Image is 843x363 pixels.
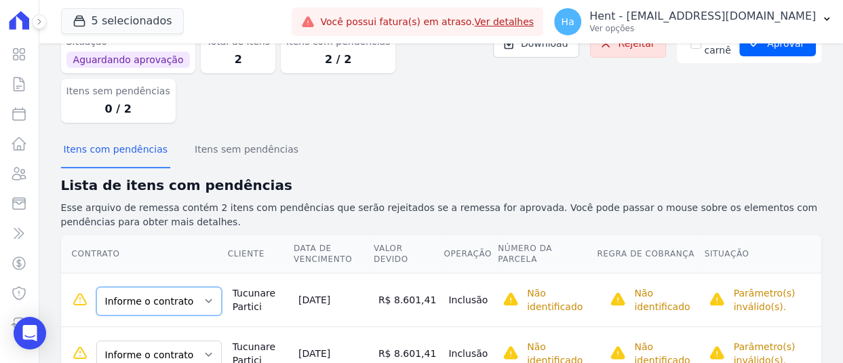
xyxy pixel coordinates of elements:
[66,84,170,98] dt: Itens sem pendências
[634,286,698,313] p: Não identificado
[61,8,184,34] button: 5 selecionados
[443,235,497,273] th: Operação
[61,235,227,273] th: Contrato
[66,101,170,117] dd: 0 / 2
[320,15,534,29] span: Você possui fatura(s) em atraso.
[493,29,580,58] a: Download
[192,133,301,168] button: Itens sem pendências
[293,273,373,326] td: [DATE]
[206,52,270,68] dd: 2
[704,29,731,58] label: Gerar carnê
[14,317,46,349] div: Open Intercom Messenger
[61,201,821,229] p: Esse arquivo de remessa contém 2 itens com pendências que serão rejeitados se a remessa for aprov...
[227,273,293,326] td: Tucunare Partici
[703,235,821,273] th: Situação
[373,273,444,326] td: R$ 8.601,41
[293,235,373,273] th: Data de Vencimento
[497,235,596,273] th: Número da Parcela
[589,9,816,23] p: Hent - [EMAIL_ADDRESS][DOMAIN_NAME]
[66,52,191,68] span: Aguardando aprovação
[286,52,390,68] dd: 2 / 2
[561,17,574,26] span: Ha
[739,31,816,56] button: Aprovar
[543,3,843,41] button: Ha Hent - [EMAIL_ADDRESS][DOMAIN_NAME] Ver opções
[474,16,534,27] a: Ver detalhes
[733,286,816,313] p: Parâmetro(s) inválido(s).
[443,273,497,326] td: Inclusão
[373,235,444,273] th: Valor devido
[61,133,170,168] button: Itens com pendências
[527,286,591,313] p: Não identificado
[589,23,816,34] p: Ver opções
[61,175,821,195] h2: Lista de itens com pendências
[596,235,703,273] th: Regra de Cobrança
[590,29,666,58] a: Rejeitar
[227,235,293,273] th: Cliente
